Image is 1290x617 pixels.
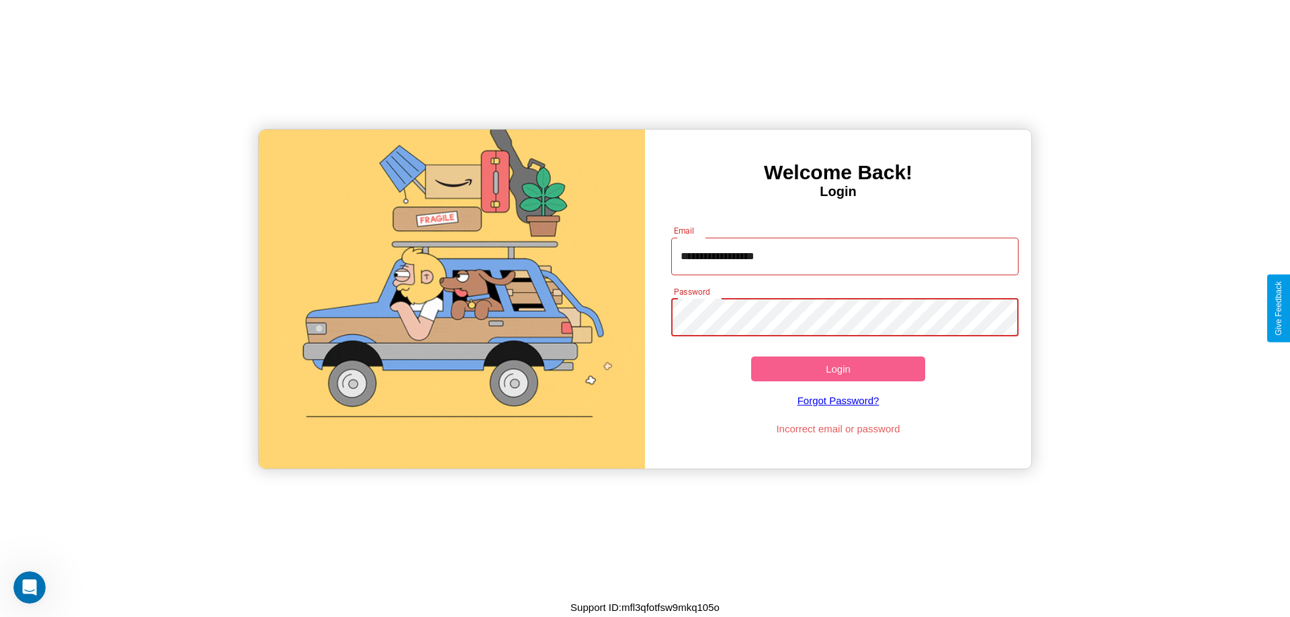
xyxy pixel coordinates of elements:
p: Incorrect email or password [664,420,1013,438]
button: Login [751,357,925,381]
h4: Login [645,184,1031,199]
label: Email [674,225,695,236]
img: gif [259,130,645,469]
label: Password [674,286,709,297]
h3: Welcome Back! [645,161,1031,184]
iframe: Intercom live chat [13,571,46,604]
a: Forgot Password? [664,381,1013,420]
div: Give Feedback [1274,281,1283,336]
p: Support ID: mfl3qfotfsw9mkq105o [570,598,720,616]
